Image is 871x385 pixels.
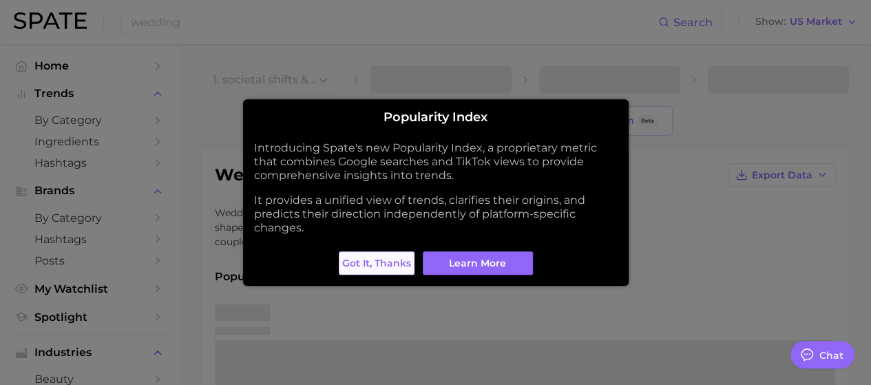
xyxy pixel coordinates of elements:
h2: Popularity Index [254,110,618,125]
span: Learn More [449,258,506,269]
button: Got it, thanks [339,251,414,275]
span: Got it, thanks [342,258,411,269]
p: It provides a unified view of trends, clarifies their origins, and predicts their direction indep... [254,194,618,235]
p: Introducing Spate's new Popularity Index, a proprietary metric that combines Google searches and ... [254,141,618,183]
a: Learn More [423,251,533,275]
